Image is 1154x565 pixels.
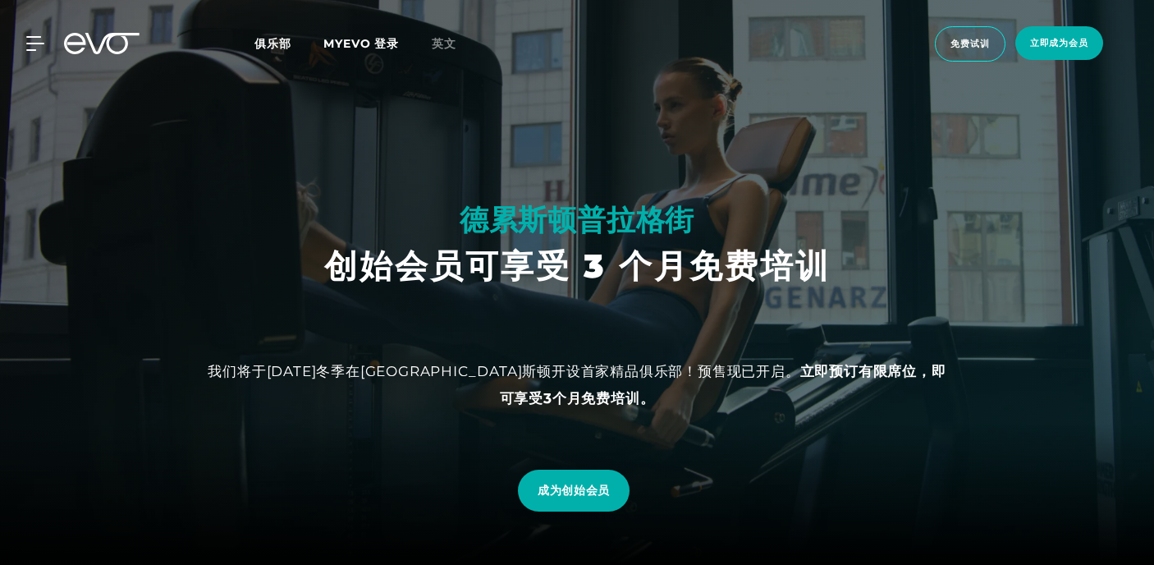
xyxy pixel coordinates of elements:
font: 免费试训 [950,38,990,49]
font: 创始会员可享受 3 个月免费培训 [324,246,831,286]
a: 免费试训 [930,26,1010,62]
a: 俱乐部 [254,35,323,51]
a: 英文 [432,34,476,53]
font: 德累斯顿普拉格街 [460,202,694,237]
font: 立即成为会员 [1030,37,1088,48]
a: 立即成为会员 [1010,26,1108,62]
font: 俱乐部 [254,36,291,51]
a: 成为创始会员 [518,470,630,512]
font: 我们将于[DATE]冬季在[GEOGRAPHIC_DATA]斯顿开设首家精品俱乐部！预售现已开启。 [208,363,799,379]
a: MYEVO 登录 [323,36,398,51]
font: 成为创始会员 [538,483,610,498]
font: 英文 [432,36,456,51]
